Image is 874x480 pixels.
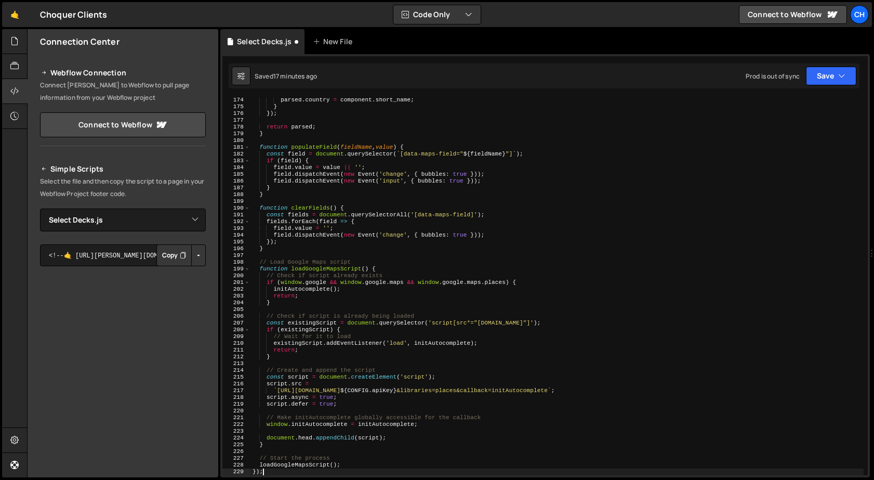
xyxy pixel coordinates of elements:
div: 174 [222,97,250,103]
div: 219 [222,401,250,408]
div: 221 [222,414,250,421]
div: 228 [222,462,250,469]
div: 217 [222,387,250,394]
div: 226 [222,448,250,455]
div: 179 [222,131,250,137]
div: 203 [222,293,250,300]
a: 🤙 [2,2,28,27]
a: Ch [850,5,869,24]
div: 199 [222,266,250,273]
div: Choquer Clients [40,8,107,21]
div: 193 [222,225,250,232]
div: 184 [222,164,250,171]
a: Connect to Webflow [40,112,206,137]
div: Select Decks.js [237,36,292,47]
h2: Webflow Connection [40,67,206,79]
h2: Connection Center [40,36,120,47]
div: 197 [222,252,250,259]
div: 216 [222,381,250,387]
div: New File [313,36,356,47]
div: 204 [222,300,250,306]
div: 178 [222,124,250,131]
div: 188 [222,191,250,198]
div: Button group with nested dropdown [156,244,206,266]
div: 200 [222,273,250,279]
div: 17 minutes ago [273,72,317,81]
div: 211 [222,347,250,354]
div: Prod is out of sync [746,72,800,81]
div: 182 [222,151,250,158]
div: 183 [222,158,250,164]
p: Connect [PERSON_NAME] to Webflow to pull page information from your Webflow project [40,79,206,104]
div: 225 [222,442,250,448]
h2: Simple Scripts [40,163,206,175]
div: 214 [222,367,250,374]
div: 175 [222,103,250,110]
div: Saved [255,72,317,81]
div: 210 [222,340,250,347]
div: 202 [222,286,250,293]
div: 181 [222,144,250,151]
div: 198 [222,259,250,266]
div: 213 [222,360,250,367]
div: 207 [222,320,250,327]
div: 189 [222,198,250,205]
div: 194 [222,232,250,239]
div: 190 [222,205,250,212]
div: 196 [222,245,250,252]
div: 206 [222,313,250,320]
div: 187 [222,185,250,191]
div: 227 [222,455,250,462]
button: Code Only [393,5,481,24]
iframe: YouTube video player [40,384,207,477]
div: 209 [222,333,250,340]
div: 192 [222,218,250,225]
button: Save [806,67,856,85]
div: 215 [222,374,250,381]
div: 176 [222,110,250,117]
iframe: YouTube video player [40,283,207,377]
div: 205 [222,306,250,313]
div: 186 [222,178,250,185]
div: 212 [222,354,250,360]
div: 222 [222,421,250,428]
textarea: <!--🤙 [URL][PERSON_NAME][DOMAIN_NAME]> <script>document.addEventListener("DOMContentLoaded", func... [40,244,206,266]
div: 195 [222,239,250,245]
div: 208 [222,327,250,333]
div: 224 [222,435,250,442]
div: 223 [222,428,250,435]
button: Copy [156,244,192,266]
div: 218 [222,394,250,401]
div: 185 [222,171,250,178]
div: 229 [222,469,250,475]
div: 191 [222,212,250,218]
div: 180 [222,137,250,144]
div: 220 [222,408,250,414]
a: Connect to Webflow [739,5,847,24]
p: Select the file and then copy the script to a page in your Webflow Project footer code. [40,175,206,200]
div: 177 [222,117,250,124]
div: 201 [222,279,250,286]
